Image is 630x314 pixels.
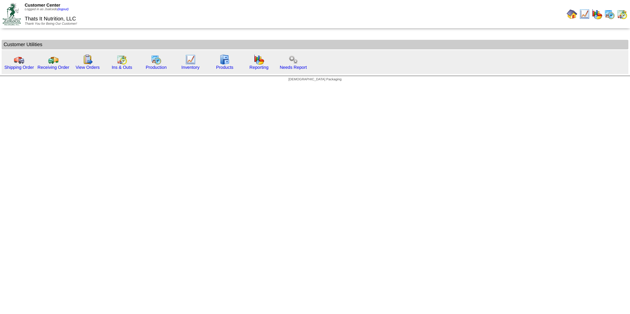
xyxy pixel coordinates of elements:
[48,54,59,65] img: truck2.gif
[25,16,76,22] span: Thats It Nutrition, LLC
[14,54,24,65] img: truck.gif
[146,65,167,70] a: Production
[4,65,34,70] a: Shipping Order
[2,40,628,49] td: Customer Utilities
[182,65,200,70] a: Inventory
[75,65,100,70] a: View Orders
[25,22,77,26] span: Thank You for Being Our Customer!
[112,65,132,70] a: Ins & Outs
[249,65,269,70] a: Reporting
[592,9,602,19] img: graph.gif
[219,54,230,65] img: cabinet.gif
[579,9,590,19] img: line_graph.gif
[185,54,196,65] img: line_graph.gif
[38,65,69,70] a: Receiving Order
[25,3,60,8] span: Customer Center
[617,9,627,19] img: calendarinout.gif
[288,78,341,81] span: [DEMOGRAPHIC_DATA] Packaging
[117,54,127,65] img: calendarinout.gif
[151,54,161,65] img: calendarprod.gif
[57,8,69,11] a: (logout)
[288,54,299,65] img: workflow.png
[254,54,264,65] img: graph.gif
[3,3,21,25] img: ZoRoCo_Logo(Green%26Foil)%20jpg.webp
[82,54,93,65] img: workorder.gif
[604,9,615,19] img: calendarprod.gif
[216,65,234,70] a: Products
[280,65,307,70] a: Needs Report
[25,8,69,11] span: Logged in as Jsalcedo
[567,9,577,19] img: home.gif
